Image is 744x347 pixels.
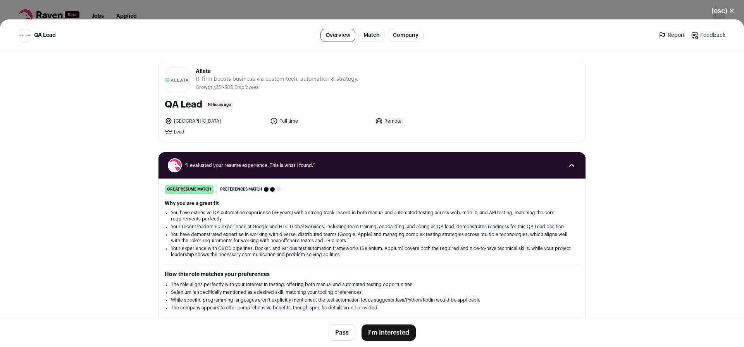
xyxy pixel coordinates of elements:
span: QA Lead [34,31,56,39]
span: Allata [196,68,358,75]
a: Company [388,29,424,42]
li: The role aligns perfectly with your interest in testing, offering both manual and automated testi... [171,281,573,288]
li: Full time [270,117,371,125]
button: Pass [329,324,355,341]
span: “I evaluated your resume experience. This is what I found.” [185,162,559,168]
li: Your recent leadership experience at Google and HTC Global Services, including team training, onb... [171,224,573,230]
li: Growth [196,85,214,90]
a: Match [358,29,385,42]
li: While specific programming languages aren't explicitly mentioned, the test automation focus sugge... [171,297,573,303]
a: Overview [320,29,355,42]
img: 25d66f84147f5ddf8bf5289e5b9d833d5e1bcc5e2e3d7aae2e63c46a309094fe.png [19,34,31,36]
li: Remote [375,117,476,125]
li: Your experience with CI/CD pipelines, Docker, and various test automation frameworks (Selenium, A... [171,245,573,258]
li: You have extensive QA automation experience (9+ years) with a strong track record in both manual ... [171,210,573,222]
h2: How this role matches your preferences [165,271,579,278]
button: Close modal [702,2,744,19]
div: great resume match [165,185,214,194]
a: Feedback [691,31,725,39]
li: [GEOGRAPHIC_DATA] [165,117,265,125]
li: / [214,85,258,90]
h2: Why you are a great fit [165,200,579,206]
li: The company appears to offer comprehensive benefits, though specific details aren't provided [171,305,573,311]
a: Report [658,31,685,39]
li: You have demonstrated expertise in working with diverse, distributed teams (Google, Apple) and ma... [171,231,573,244]
img: 25d66f84147f5ddf8bf5289e5b9d833d5e1bcc5e2e3d7aae2e63c46a309094fe.png [165,78,189,82]
span: 251-500 Employees [215,85,258,90]
li: Selenium is specifically mentioned as a desired skill, matching your tooling preferences [171,289,573,295]
span: IT firm boosts business via custom tech, automation & strategy. [196,75,358,83]
h1: QA Lead [165,99,202,111]
li: Lead [165,128,265,136]
span: Preferences match [220,186,262,193]
span: 16 hours ago [205,100,233,109]
button: I'm Interested [362,324,416,341]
